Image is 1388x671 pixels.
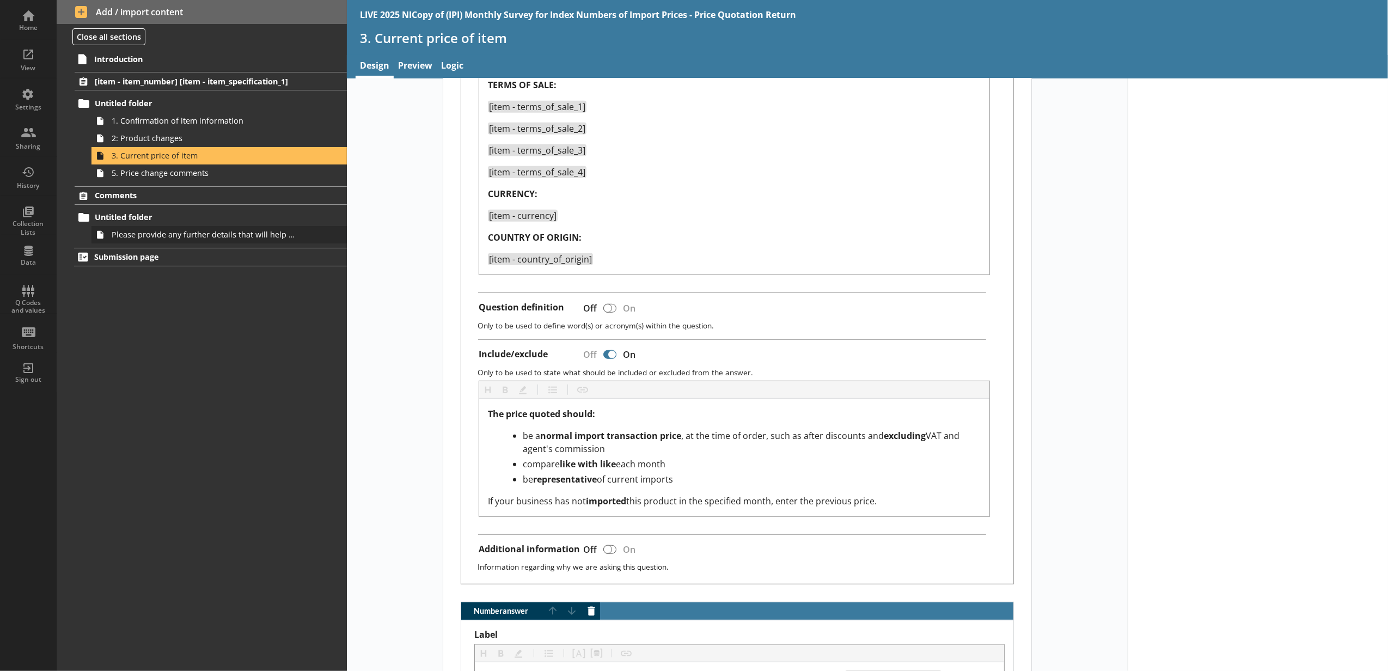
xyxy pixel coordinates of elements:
div: History [9,181,47,190]
label: Include/exclude [479,349,548,360]
span: 2: Product changes [112,133,297,143]
a: Introduction [74,50,347,68]
div: Settings [9,103,47,112]
span: Comments [95,190,293,200]
span: [item - item_number] [item - item_specification_1] [95,76,293,87]
span: , at the time of order, such as after discounts and [681,430,884,442]
span: [item - country_of_origin] [489,253,592,265]
a: Untitled folder [75,209,347,226]
div: Off [574,345,601,364]
div: View [9,64,47,72]
a: 3. Current price of item [91,147,347,164]
span: CURRENCY: [488,188,537,200]
a: 1. Confirmation of item information [91,112,347,130]
div: Q Codes and values [9,299,47,315]
div: Data [9,258,47,267]
a: 5. Price change comments [91,164,347,182]
div: Home [9,23,47,32]
span: [item - terms_of_sale_2] [489,123,585,135]
a: 2: Product changes [91,130,347,147]
label: Label [474,629,1005,640]
span: be [523,473,533,485]
li: Untitled folderPlease provide any further details that will help us to understand your business a... [80,209,347,243]
span: The price quoted should: [488,408,595,420]
li: [item - item_number] [item - item_specification_1]Untitled folder1. Confirmation of item informat... [57,72,347,181]
span: excluding [884,430,926,442]
span: [item - currency] [489,210,557,222]
li: Untitled folder1. Confirmation of item information2: Product changes3. Current price of item5. Pr... [80,95,347,182]
span: Add / import content [75,6,329,18]
a: Logic [437,55,468,78]
span: Number answer [461,607,544,615]
span: Untitled folder [95,98,293,108]
div: On [619,540,644,559]
span: TERMS OF SALE: [488,79,557,91]
span: of current imports [597,473,673,485]
span: 5. Price change comments [112,168,297,178]
a: Design [356,55,394,78]
span: If your business has not [488,495,586,507]
span: 1. Confirmation of item information [112,115,297,126]
p: Information regarding why we are asking this question. [478,562,1005,572]
span: Introduction [94,54,293,64]
div: Sharing [9,142,47,151]
button: Delete answer [583,602,600,620]
div: Off [574,298,601,318]
span: VAT and agent's commission [523,430,962,455]
span: Please provide any further details that will help us to understand your business and tell an indu... [112,229,297,240]
span: [item - terms_of_sale_4] [489,166,585,178]
p: Only to be used to define word(s) or acronym(s) within the question. [478,320,1005,331]
span: Untitled folder [95,212,293,222]
span: compare [523,458,560,470]
label: Additional information [479,544,580,555]
div: Off [574,540,601,559]
span: normal import transaction price [540,430,681,442]
span: 3. Current price of item [112,150,297,161]
span: [item - terms_of_sale_3] [489,144,585,156]
span: this product in the specified month, enter the previous price. [626,495,877,507]
li: CommentsUntitled folderPlease provide any further details that will help us to understand your bu... [57,186,347,243]
a: [item - item_number] [item - item_specification_1] [75,72,347,90]
span: Submission page [94,252,293,262]
a: Preview [394,55,437,78]
a: Please provide any further details that will help us to understand your business and tell an indu... [91,226,347,243]
div: LIVE 2025 NICopy of (IPI) Monthly Survey for Index Numbers of Import Prices - Price Quotation Return [360,9,796,21]
div: On [619,345,644,364]
p: Only to be used to state what should be included or excluded from the answer. [478,367,1005,377]
div: Collection Lists [9,219,47,236]
span: be a [523,430,540,442]
button: Close all sections [72,28,145,45]
div: Sign out [9,375,47,384]
span: [item - terms_of_sale_1] [489,101,585,113]
a: Untitled folder [75,95,347,112]
span: each month [616,458,665,470]
a: Submission page [74,248,347,266]
span: representative [533,473,597,485]
div: Shortcuts [9,343,47,351]
a: Comments [75,186,347,205]
span: like with like [560,458,616,470]
label: Question definition [479,302,564,313]
h1: 3. Current price of item [360,29,1375,46]
span: imported [586,495,626,507]
div: On [619,298,644,318]
span: COUNTRY OF ORIGIN: [488,231,582,243]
